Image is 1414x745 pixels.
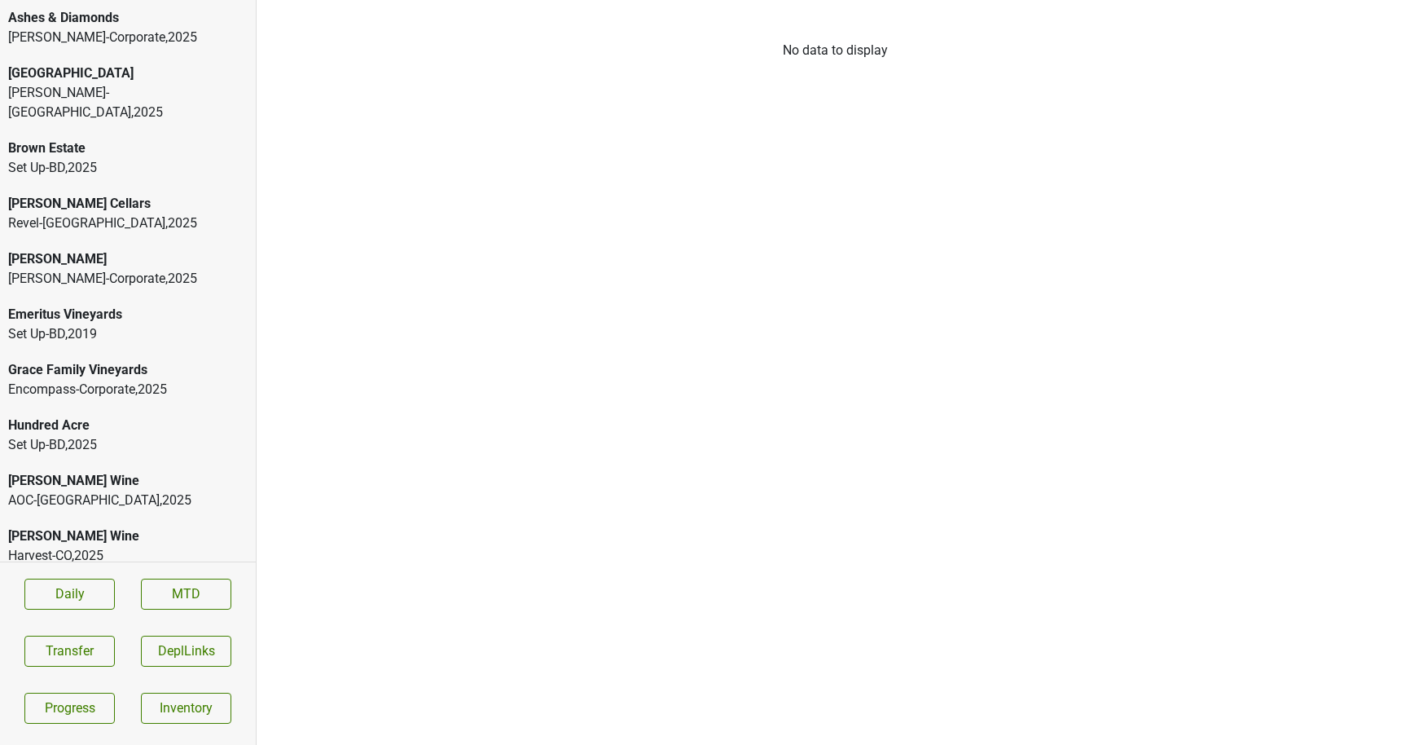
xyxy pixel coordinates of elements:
div: [PERSON_NAME] Wine [8,471,248,491]
div: [PERSON_NAME]-Corporate , 2025 [8,28,248,47]
button: Transfer [24,636,115,667]
div: [PERSON_NAME] Wine [8,527,248,546]
div: Set Up-BD , 2025 [8,435,248,455]
div: Emeritus Vineyards [8,305,248,324]
div: No data to display [257,41,1414,60]
a: MTD [141,579,231,610]
div: Revel-[GEOGRAPHIC_DATA] , 2025 [8,214,248,233]
button: DeplLinks [141,636,231,667]
div: [GEOGRAPHIC_DATA] [8,64,248,83]
div: [PERSON_NAME]-Corporate , 2025 [8,269,248,289]
div: [PERSON_NAME] [8,249,248,269]
div: Encompass-Corporate , 2025 [8,380,248,399]
div: Set Up-BD , 2019 [8,324,248,344]
a: Progress [24,693,115,724]
div: Ashes & Diamonds [8,8,248,28]
div: AOC-[GEOGRAPHIC_DATA] , 2025 [8,491,248,510]
a: Inventory [141,693,231,724]
div: Set Up-BD , 2025 [8,158,248,178]
div: [PERSON_NAME]-[GEOGRAPHIC_DATA] , 2025 [8,83,248,122]
a: Daily [24,579,115,610]
div: Brown Estate [8,139,248,158]
div: Harvest-CO , 2025 [8,546,248,566]
div: Hundred Acre [8,416,248,435]
div: [PERSON_NAME] Cellars [8,194,248,214]
div: Grace Family Vineyards [8,360,248,380]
